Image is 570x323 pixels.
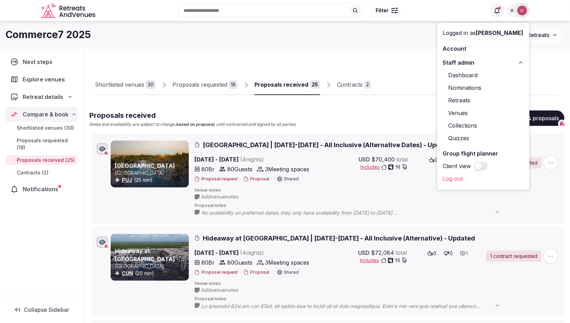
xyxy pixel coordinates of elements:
[23,58,55,66] span: Next steps
[6,168,77,178] a: Contracts (2)
[371,155,395,164] span: $70,400
[201,209,507,216] span: No availability on preferred dates, they only have availability from [DATE] to [DATE]. ALL INCLUS...
[172,80,227,89] div: Proposals requested
[201,303,507,310] span: Lo Ipsumdol 62si am con 47ad, eli seddo eius te incidi utl et dolo magnaaliqua. Enim'a min veni q...
[443,162,471,170] label: Client view
[6,155,77,165] a: Proposals received (25)
[122,177,132,183] a: PUJ
[396,249,407,257] span: total
[517,6,527,15] img: Nathalia Bilotti
[201,193,238,200] span: Add venue notes
[396,155,408,164] span: total
[442,249,455,258] button: 0
[23,185,61,193] span: Notifications
[17,124,74,131] span: Shortlisted venues (30)
[115,247,184,270] a: Hideaway at [GEOGRAPHIC_DATA] - Adults Only
[337,80,363,89] div: Contracts
[243,176,269,182] button: Proposal
[6,182,77,196] a: Notifications
[6,302,77,317] button: Collapse Sidebar
[115,170,187,177] p: [GEOGRAPHIC_DATA]
[89,110,296,120] h2: Proposals received
[6,123,77,133] a: Shortlisted venues (30)
[371,4,403,17] button: Filter
[443,148,524,159] a: Group flight planner
[443,29,524,37] div: Logged in as
[466,251,468,257] span: 1
[265,165,309,173] span: 3 Meeting spaces
[146,80,156,89] div: 30
[443,95,524,106] a: Retreats
[360,257,407,264] button: Includes
[254,80,308,89] div: Proposals received
[443,82,524,93] a: Nominations
[6,55,77,69] a: Next steps
[194,176,238,182] button: Proposal request
[358,155,370,164] span: USD
[203,234,475,243] span: Hideaway at [GEOGRAPHIC_DATA] | [DATE]-[DATE] - All Inclusive (Alternative) - Updated
[194,296,560,302] span: Proposal notes
[458,249,470,258] button: 1
[358,249,370,257] span: USD
[24,306,69,313] span: Collapse Sidebar
[376,7,388,14] span: Filter
[203,141,454,149] span: [GEOGRAPHIC_DATA] | [DATE]-[DATE] - All Inclusive (Alternative Dates) - Updated
[201,165,215,173] span: 80 Br
[95,75,156,95] a: Shortlisted venues30
[23,75,68,84] span: Explore venues
[486,251,542,262] a: 1 contract requested
[240,156,264,163] span: ( 4 night s )
[194,281,560,287] span: Venue notes
[176,122,214,127] strong: based on proposal
[310,80,320,89] div: 25
[511,26,564,44] button: My Retreats
[17,157,75,164] span: Proposals received (25)
[443,120,524,131] a: Collections
[115,162,175,169] a: [GEOGRAPHIC_DATA]
[23,93,63,101] span: Retreat details
[227,165,252,173] span: 80 Guests
[265,258,309,267] span: 3 Meeting spaces
[435,157,438,164] span: 0
[364,80,371,89] div: 2
[443,57,524,68] button: Staff admin
[194,249,317,257] span: [DATE] - [DATE]
[443,107,524,119] a: Venues
[434,250,437,257] span: 0
[17,169,49,176] span: Contracts (2)
[201,287,238,294] span: Add venue notes
[361,164,408,171] button: Includes
[425,249,439,258] button: 0
[443,173,524,184] a: Log out
[443,58,475,67] span: Staff admin
[443,43,524,54] a: Account
[443,70,524,81] a: Dashboard
[201,258,215,267] span: 80 Br
[443,132,524,144] a: Quizzes
[194,187,560,193] span: Venue notes
[41,3,97,19] svg: Retreats and Venues company logo
[115,263,187,270] p: [GEOGRAPHIC_DATA]
[6,28,91,42] h1: Commerce7 2025
[122,270,133,276] a: CUN
[41,3,97,19] a: Visit the homepage
[227,258,252,267] span: 80 Guests
[254,75,320,95] a: Proposals received25
[194,270,238,275] button: Proposal request
[518,31,549,38] span: My Retreats
[371,249,394,257] span: $72,084
[284,177,299,181] span: Shared
[337,75,371,95] a: Contracts2
[450,250,453,257] span: 0
[115,177,187,184] div: (25 min)
[194,155,317,164] span: [DATE] - [DATE]
[172,75,238,95] a: Proposals requested18
[194,203,560,209] span: Proposal notes
[240,249,264,256] span: ( 4 night s )
[89,122,296,128] p: Rates and availability are subject to change, , until contracted and signed by all parties
[17,137,75,151] span: Proposals requested (18)
[115,270,187,277] div: (20 min)
[95,80,144,89] div: Shortlisted venues
[6,72,77,87] a: Explore venues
